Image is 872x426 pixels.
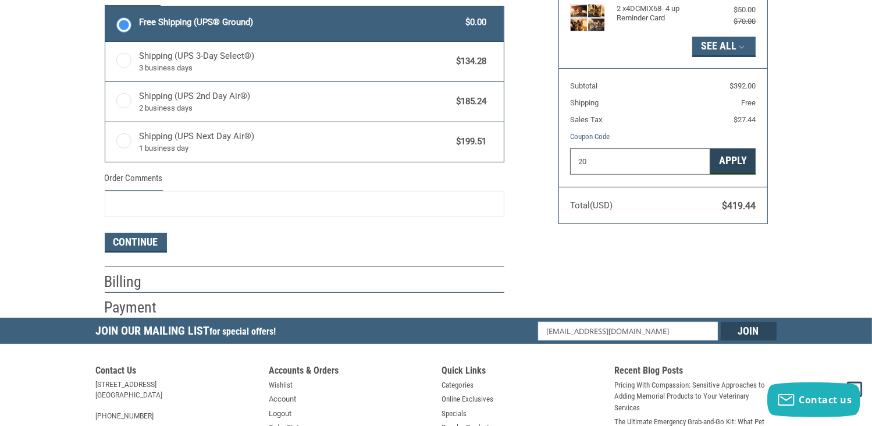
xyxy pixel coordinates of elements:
[570,115,602,124] span: Sales Tax
[139,102,451,114] span: 2 business days
[451,135,487,148] span: $199.51
[139,130,451,154] span: Shipping (UPS Next Day Air®)
[570,148,710,175] input: Gift Certificate or Coupon Code
[615,379,777,414] a: Pricing With Compassion: Sensitive Approaches to Adding Memorial Products to Your Veterinary Serv...
[799,393,852,406] span: Contact us
[442,408,467,420] a: Specials
[570,200,613,211] span: Total (USD)
[105,298,173,317] h2: Payment
[442,393,493,405] a: Online Exclusives
[269,408,291,420] a: Logout
[269,365,430,379] h5: Accounts & Orders
[105,272,173,292] h2: Billing
[105,233,167,253] button: Continue
[139,16,460,29] span: Free Shipping (UPS® Ground)
[460,16,487,29] span: $0.00
[741,98,756,107] span: Free
[729,81,756,90] span: $392.00
[269,379,293,391] a: Wishlist
[96,318,282,347] h5: Join Our Mailing List
[139,62,451,74] span: 3 business days
[709,16,756,27] div: $70.00
[570,132,610,141] a: Coupon Code
[442,365,603,379] h5: Quick Links
[721,322,777,340] input: Join
[570,98,599,107] span: Shipping
[96,365,258,379] h5: Contact Us
[139,49,451,74] span: Shipping (UPS 3-Day Select®)
[451,55,487,68] span: $134.28
[692,37,756,56] button: See All
[734,115,756,124] span: $27.44
[210,326,276,337] span: for special offers!
[139,143,451,154] span: 1 business day
[139,90,451,114] span: Shipping (UPS 2nd Day Air®)
[709,4,756,16] div: $50.00
[710,148,756,175] button: Apply
[722,200,756,211] span: $419.44
[269,393,296,405] a: Account
[767,382,860,417] button: Contact us
[442,379,474,391] a: Categories
[451,95,487,108] span: $185.24
[617,4,707,23] h4: 2 x 4DCMIX68- 4 up Reminder Card
[615,365,777,379] h5: Recent Blog Posts
[570,81,597,90] span: Subtotal
[538,322,718,340] input: Email
[96,379,258,421] address: [STREET_ADDRESS] [GEOGRAPHIC_DATA] [PHONE_NUMBER]
[105,172,163,191] legend: Order Comments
